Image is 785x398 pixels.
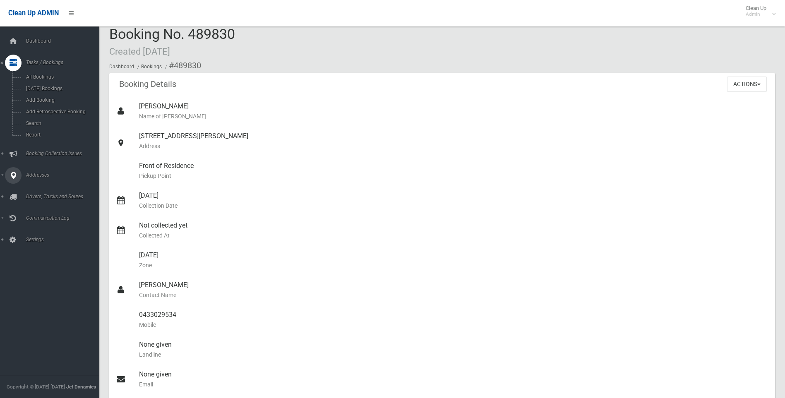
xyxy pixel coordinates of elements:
[139,379,768,389] small: Email
[139,96,768,126] div: [PERSON_NAME]
[139,171,768,181] small: Pickup Point
[8,9,59,17] span: Clean Up ADMIN
[139,260,768,270] small: Zone
[7,384,65,390] span: Copyright © [DATE]-[DATE]
[139,126,768,156] div: [STREET_ADDRESS][PERSON_NAME]
[109,26,235,58] span: Booking No. 489830
[139,305,768,335] div: 0433029534
[109,76,186,92] header: Booking Details
[109,46,170,57] small: Created [DATE]
[163,58,201,73] li: #489830
[24,120,98,126] span: Search
[24,132,98,138] span: Report
[139,201,768,211] small: Collection Date
[24,172,106,178] span: Addresses
[742,5,775,17] span: Clean Up
[66,384,96,390] strong: Jet Dynamics
[24,97,98,103] span: Add Booking
[139,230,768,240] small: Collected At
[139,216,768,245] div: Not collected yet
[109,64,134,70] a: Dashboard
[139,335,768,364] div: None given
[746,11,766,17] small: Admin
[24,60,106,65] span: Tasks / Bookings
[141,64,162,70] a: Bookings
[24,151,106,156] span: Booking Collection Issues
[139,290,768,300] small: Contact Name
[24,109,98,115] span: Add Retrospective Booking
[139,364,768,394] div: None given
[139,320,768,330] small: Mobile
[139,275,768,305] div: [PERSON_NAME]
[139,156,768,186] div: Front of Residence
[24,38,106,44] span: Dashboard
[139,245,768,275] div: [DATE]
[139,350,768,360] small: Landline
[139,111,768,121] small: Name of [PERSON_NAME]
[24,86,98,91] span: [DATE] Bookings
[24,215,106,221] span: Communication Log
[727,77,767,92] button: Actions
[139,141,768,151] small: Address
[139,186,768,216] div: [DATE]
[24,74,98,80] span: All Bookings
[24,237,106,242] span: Settings
[24,194,106,199] span: Drivers, Trucks and Routes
